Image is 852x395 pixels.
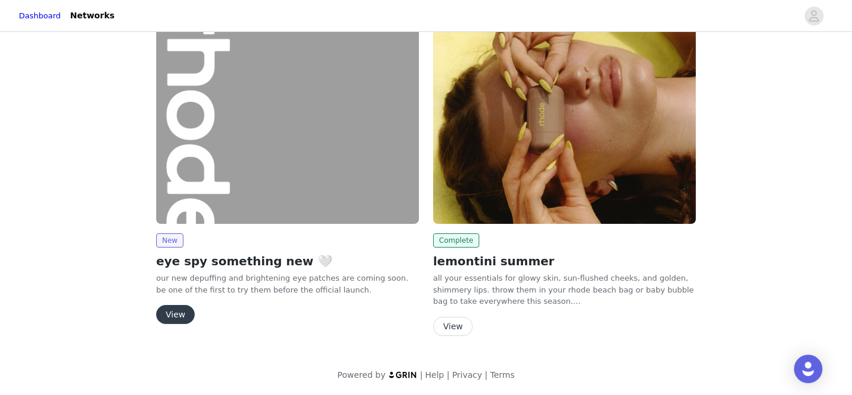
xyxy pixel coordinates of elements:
[452,370,482,380] a: Privacy
[63,2,122,29] a: Networks
[156,272,419,296] p: our new depuffing and brightening eye patches are coming soon. be one of the first to try them be...
[156,252,419,270] h2: eye spy something new 🤍
[485,370,488,380] span: |
[794,355,822,383] div: Open Intercom Messenger
[433,272,696,307] p: all your essentials for glowy skin, sun-flushed cheeks, and golden, shimmery lips. throw them in ...
[156,305,195,324] button: View
[19,10,61,22] a: Dashboard
[156,310,195,319] a: View
[388,371,418,378] img: logo
[156,233,183,248] span: New
[433,322,473,331] a: View
[337,370,385,380] span: Powered by
[433,317,473,336] button: View
[433,233,479,248] span: Complete
[425,370,444,380] a: Help
[420,370,423,380] span: |
[433,27,696,224] img: rhode skin
[490,370,514,380] a: Terms
[808,7,819,25] div: avatar
[447,370,450,380] span: |
[156,27,419,224] img: rhode skin
[433,252,696,270] h2: lemontini summer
